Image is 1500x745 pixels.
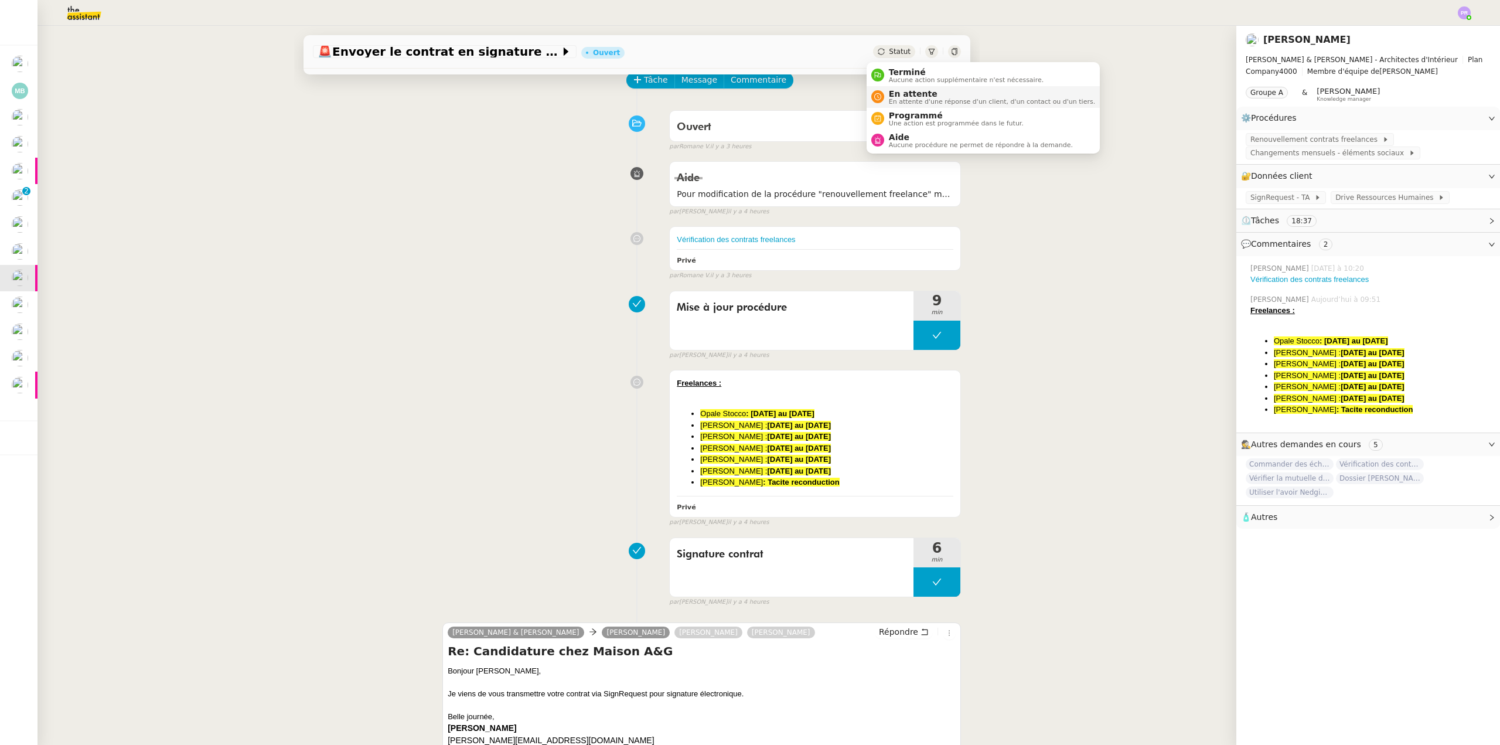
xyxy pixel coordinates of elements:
[1335,192,1438,203] span: Drive Ressources Humaines
[448,643,956,659] h4: Re: Candidature chez Maison A&G
[1250,147,1409,159] span: Changements mensuels - éléments sociaux
[669,142,679,152] span: par
[677,299,906,317] span: Mise à jour procédure
[677,235,795,244] a: Vérification des contrats freelances
[677,257,696,264] b: Privé
[700,432,767,441] span: [PERSON_NAME] :
[700,421,767,430] span: [PERSON_NAME] :
[626,72,675,89] button: Tâche
[1241,440,1387,449] span: 🕵️
[674,627,742,638] a: [PERSON_NAME]
[1274,382,1341,391] span: [PERSON_NAME] :
[1317,87,1380,102] app-user-label: Knowledge manager
[889,120,1024,127] span: Une action est programmée dans le futur.
[669,207,679,217] span: par
[1250,275,1369,284] a: Vérification des contrats freelances
[1274,359,1341,368] span: [PERSON_NAME] :
[889,67,1044,77] span: Terminé
[1236,165,1500,188] div: 🔐Données client
[677,173,700,183] span: Aide
[448,688,956,700] div: Je viens de vous transmettre votre contrat via SignRequest pour signature électronique.
[1241,512,1277,522] span: 🧴
[767,444,831,453] strong: [DATE] au [DATE]
[1250,306,1295,315] u: Freelances :
[1341,348,1404,357] strong: [DATE] au [DATE]
[12,324,28,340] img: users%2FutyFSk64t3XkVZvBICD9ZGkOt3Y2%2Favatar%2F51cb3b97-3a78-460b-81db-202cf2efb2f3
[1341,394,1404,403] strong: [DATE] au [DATE]
[677,379,721,387] u: Freelances :
[677,188,953,201] span: Pour modification de la procédure "renouvellement freelance" merci + ouvrir une nouvelle demande ...
[889,132,1073,142] span: Aide
[669,271,751,281] small: Romane V.
[1341,382,1404,391] strong: [DATE] au [DATE]
[913,541,960,555] span: 6
[1320,336,1388,345] strong: : [DATE] au [DATE]
[448,736,654,745] a: [PERSON_NAME][EMAIL_ADDRESS][DOMAIN_NAME]
[318,46,560,57] span: Envoyer le contrat en signature électronique
[1236,433,1500,456] div: 🕵️Autres demandes en cours 5
[12,163,28,179] img: users%2FutyFSk64t3XkVZvBICD9ZGkOt3Y2%2Favatar%2F51cb3b97-3a78-460b-81db-202cf2efb2f3
[1246,472,1334,484] span: Vérifier la mutuelle d'Alyah
[12,216,28,233] img: users%2F47wLulqoDhMx0TTMwUcsFP5V2A23%2Favatar%2Fnokpict-removebg-preview-removebg-preview.png
[700,478,763,487] span: [PERSON_NAME]
[669,351,769,360] small: [PERSON_NAME]
[1279,67,1297,76] span: 4000
[875,625,933,638] button: Répondre
[1246,87,1288,98] nz-tag: Groupe A
[677,122,711,132] span: Ouvert
[1274,348,1341,357] span: [PERSON_NAME] :
[1274,371,1341,380] span: [PERSON_NAME] :
[593,49,620,56] div: Ouvert
[448,711,956,723] div: Belle journée,
[1246,56,1458,64] span: [PERSON_NAME] & [PERSON_NAME] - Architectes d'Intérieur
[669,271,679,281] span: par
[12,377,28,393] img: users%2FfjlNmCTkLiVoA3HQjY3GA5JXGxb2%2Favatar%2Fstarofservice_97480retdsc0392.png
[1251,216,1279,225] span: Tâches
[913,555,960,565] span: min
[724,72,793,89] button: Commentaire
[1236,506,1500,529] div: 🧴Autres
[681,73,717,87] span: Message
[767,455,831,464] strong: [DATE] au [DATE]
[12,270,28,286] img: users%2FutyFSk64t3XkVZvBICD9ZGkOt3Y2%2Favatar%2F51cb3b97-3a78-460b-81db-202cf2efb2f3
[728,597,769,607] span: il y a 4 heures
[602,627,670,638] a: [PERSON_NAME]
[763,478,840,487] strong: : Tacite reconduction
[1250,134,1382,145] span: Renouvellement contrats freelances
[889,89,1095,98] span: En attente
[728,518,769,528] span: il y a 4 heures
[1241,239,1337,249] span: 💬
[12,136,28,152] img: users%2FME7CwGhkVpexbSaUxoFyX6OhGQk2%2Favatar%2Fe146a5d2-1708-490f-af4b-78e736222863
[1317,96,1371,103] span: Knowledge manager
[1246,458,1334,470] span: Commander des échantillons en urgence
[1307,67,1380,76] span: Membre d'équipe de
[1250,294,1311,305] span: [PERSON_NAME]
[889,111,1024,120] span: Programmé
[1246,33,1259,46] img: users%2FutyFSk64t3XkVZvBICD9ZGkOt3Y2%2Favatar%2F51cb3b97-3a78-460b-81db-202cf2efb2f3
[1263,34,1351,45] a: [PERSON_NAME]
[12,350,28,366] img: users%2FfjlNmCTkLiVoA3HQjY3GA5JXGxb2%2Favatar%2Fstarofservice_97480retdsc0392.png
[747,627,815,638] a: [PERSON_NAME]
[12,243,28,260] img: users%2FutyFSk64t3XkVZvBICD9ZGkOt3Y2%2Favatar%2F51cb3b97-3a78-460b-81db-202cf2efb2f3
[767,467,831,475] strong: [DATE] au [DATE]
[1241,169,1317,183] span: 🔐
[1336,472,1424,484] span: Dossier [PERSON_NAME]
[1250,263,1311,274] span: [PERSON_NAME]
[700,409,746,418] span: Opale Stocco
[1246,54,1491,77] span: [PERSON_NAME]
[318,45,332,59] span: 🚨
[1458,6,1471,19] img: svg
[12,189,28,206] img: users%2FfjlNmCTkLiVoA3HQjY3GA5JXGxb2%2Favatar%2Fstarofservice_97480retdsc0392.png
[669,597,679,607] span: par
[12,56,28,72] img: users%2FfjlNmCTkLiVoA3HQjY3GA5JXGxb2%2Favatar%2Fstarofservice_97480retdsc0392.png
[1251,113,1297,123] span: Procédures
[889,77,1044,83] span: Aucune action supplémentaire n'est nécessaire.
[1251,171,1312,181] span: Données client
[731,73,786,87] span: Commentaire
[767,421,831,430] strong: [DATE] au [DATE]
[12,83,28,99] img: svg
[728,207,769,217] span: il y a 4 heures
[1250,192,1314,203] span: SignRequest - TA
[889,142,1073,148] span: Aucune procédure ne permet de répondre à la demande.
[24,187,29,198] p: 2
